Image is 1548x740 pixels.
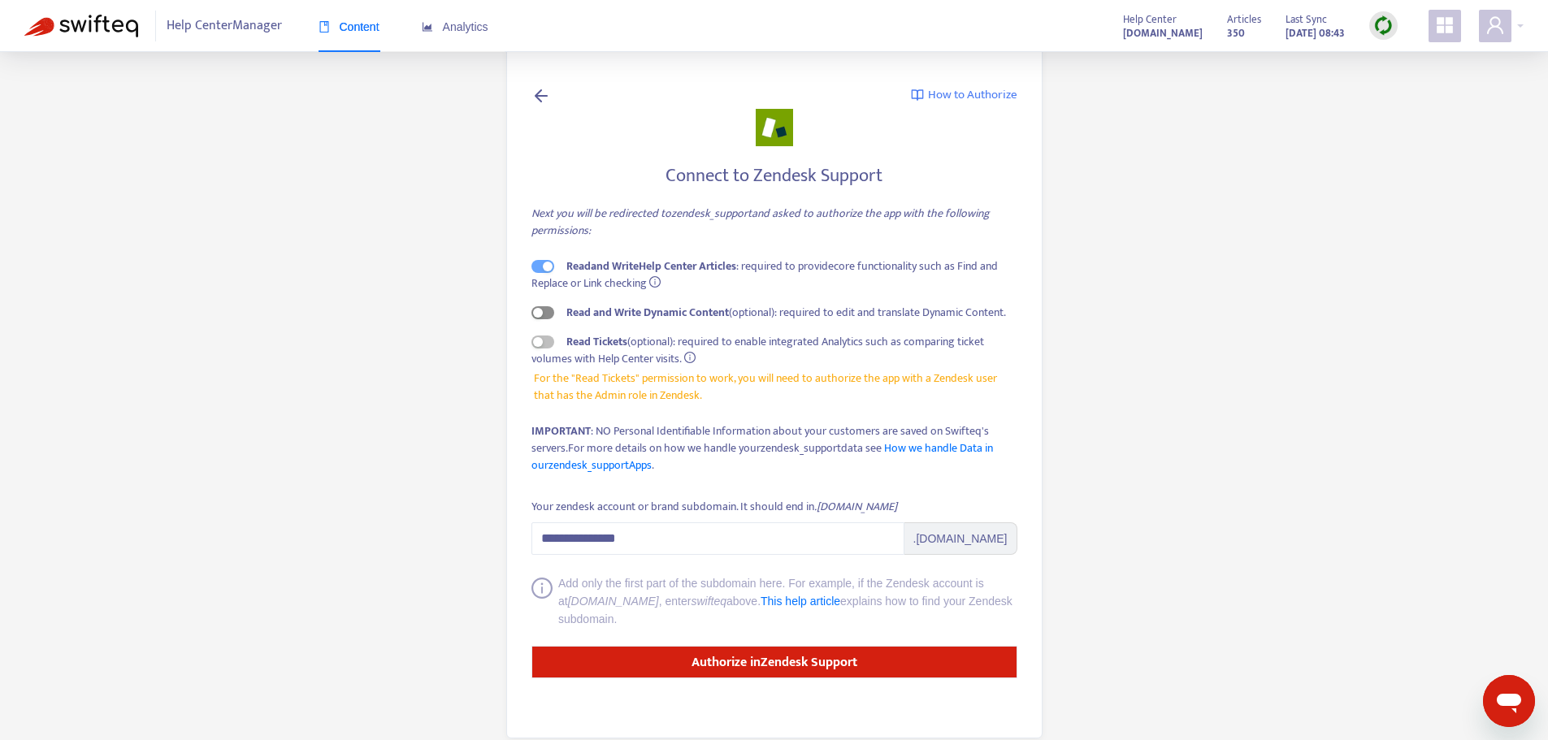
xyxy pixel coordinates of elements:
span: Articles [1227,11,1261,28]
img: sync.dc5367851b00ba804db3.png [1373,15,1394,36]
img: Swifteq [24,15,138,37]
span: Content [319,20,379,33]
a: How we handle Data in ourzendesk_supportApps [531,439,993,474]
a: How to Authorize [911,86,1017,105]
img: image-link [911,89,924,102]
span: How to Authorize [928,86,1017,105]
span: area-chart [422,21,433,32]
div: : NO Personal Identifiable Information about your customers are saved on Swifteq's servers. [531,422,1017,474]
span: info-circle [649,276,661,288]
span: info-circle [684,352,696,363]
strong: [DATE] 08:43 [1286,24,1345,42]
div: Add only the first part of the subdomain here. For example, if the Zendesk account is at , enter ... [558,574,1017,628]
span: info-circle [531,578,553,628]
span: (optional): required to enable integrated Analytics such as comparing ticket volumes with Help Ce... [531,332,984,368]
span: Help Center [1123,11,1177,28]
span: .[DOMAIN_NAME] [904,522,1017,555]
span: appstore [1435,15,1455,35]
i: Next you will be redirected to zendesk_support and asked to authorize the app with the following ... [531,204,990,240]
a: [DOMAIN_NAME] [1123,24,1203,42]
img: zendesk_support.png [756,109,793,146]
span: : required to provide core functionality such as Find and Replace or Link checking [531,257,998,292]
span: (optional): required to edit and translate Dynamic Content. [566,303,1006,322]
i: swifteq [691,595,726,608]
i: .[DOMAIN_NAME] [814,497,897,516]
strong: 350 [1227,24,1245,42]
strong: Read and Write Help Center Articles [566,257,736,275]
iframe: Button to launch messaging window [1483,675,1535,727]
span: Last Sync [1286,11,1327,28]
a: This help article [761,595,840,608]
strong: Authorize in Zendesk Support [692,651,857,673]
strong: Read Tickets [566,332,627,351]
span: For the "Read Tickets" permission to work, you will need to authorize the app with a Zendesk user... [534,370,1014,404]
span: user [1485,15,1505,35]
span: Help Center Manager [167,11,282,41]
strong: Read and Write Dynamic Content [566,303,729,322]
h4: Connect to Zendesk Support [531,165,1017,187]
strong: IMPORTANT [531,422,591,440]
button: Authorize inZendesk Support [531,646,1017,678]
span: Analytics [422,20,488,33]
span: For more details on how we handle your zendesk_support data see . [531,439,993,474]
span: book [319,21,330,32]
i: [DOMAIN_NAME] [568,595,659,608]
div: Your zendesk account or brand subdomain. It should end in [531,498,897,516]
